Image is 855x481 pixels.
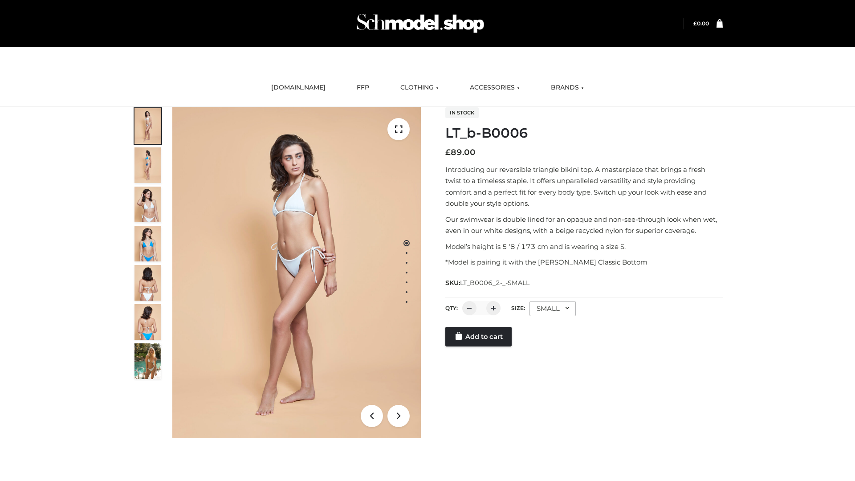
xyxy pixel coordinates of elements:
img: Schmodel Admin 964 [354,6,487,41]
bdi: 89.00 [445,147,476,157]
img: Arieltop_CloudNine_AzureSky2.jpg [134,343,161,379]
label: QTY: [445,305,458,311]
img: ArielClassicBikiniTop_CloudNine_AzureSky_OW114ECO_1-scaled.jpg [134,108,161,144]
label: Size: [511,305,525,311]
a: ACCESSORIES [463,78,526,98]
p: Our swimwear is double lined for an opaque and non-see-through look when wet, even in our white d... [445,214,723,236]
span: £ [445,147,451,157]
a: £0.00 [693,20,709,27]
bdi: 0.00 [693,20,709,27]
a: [DOMAIN_NAME] [265,78,332,98]
a: FFP [350,78,376,98]
p: *Model is pairing it with the [PERSON_NAME] Classic Bottom [445,257,723,268]
span: £ [693,20,697,27]
img: ArielClassicBikiniTop_CloudNine_AzureSky_OW114ECO_2-scaled.jpg [134,147,161,183]
p: Model’s height is 5 ‘8 / 173 cm and is wearing a size S. [445,241,723,253]
span: SKU: [445,277,530,288]
a: BRANDS [544,78,590,98]
img: ArielClassicBikiniTop_CloudNine_AzureSky_OW114ECO_7-scaled.jpg [134,265,161,301]
img: ArielClassicBikiniTop_CloudNine_AzureSky_OW114ECO_4-scaled.jpg [134,226,161,261]
img: ArielClassicBikiniTop_CloudNine_AzureSky_OW114ECO_8-scaled.jpg [134,304,161,340]
span: In stock [445,107,479,118]
img: ArielClassicBikiniTop_CloudNine_AzureSky_OW114ECO_3-scaled.jpg [134,187,161,222]
a: CLOTHING [394,78,445,98]
a: Add to cart [445,327,512,346]
span: LT_B0006_2-_-SMALL [460,279,529,287]
h1: LT_b-B0006 [445,125,723,141]
p: Introducing our reversible triangle bikini top. A masterpiece that brings a fresh twist to a time... [445,164,723,209]
img: ArielClassicBikiniTop_CloudNine_AzureSky_OW114ECO_1 [172,107,421,438]
div: SMALL [529,301,576,316]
